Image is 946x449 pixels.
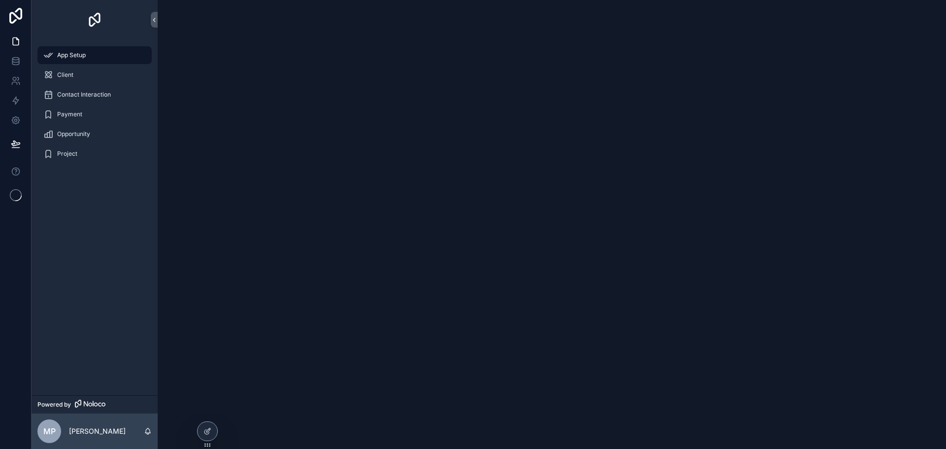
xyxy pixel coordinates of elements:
[37,401,71,409] span: Powered by
[37,145,152,163] a: Project
[43,425,56,437] span: MP
[57,130,90,138] span: Opportunity
[57,91,111,99] span: Contact Interaction
[57,51,86,59] span: App Setup
[87,12,102,28] img: App logo
[37,105,152,123] a: Payment
[32,39,158,175] div: scrollable content
[37,125,152,143] a: Opportunity
[57,71,73,79] span: Client
[57,110,82,118] span: Payment
[37,66,152,84] a: Client
[37,46,152,64] a: App Setup
[32,395,158,414] a: Powered by
[57,150,77,158] span: Project
[37,86,152,104] a: Contact Interaction
[69,426,126,436] p: [PERSON_NAME]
